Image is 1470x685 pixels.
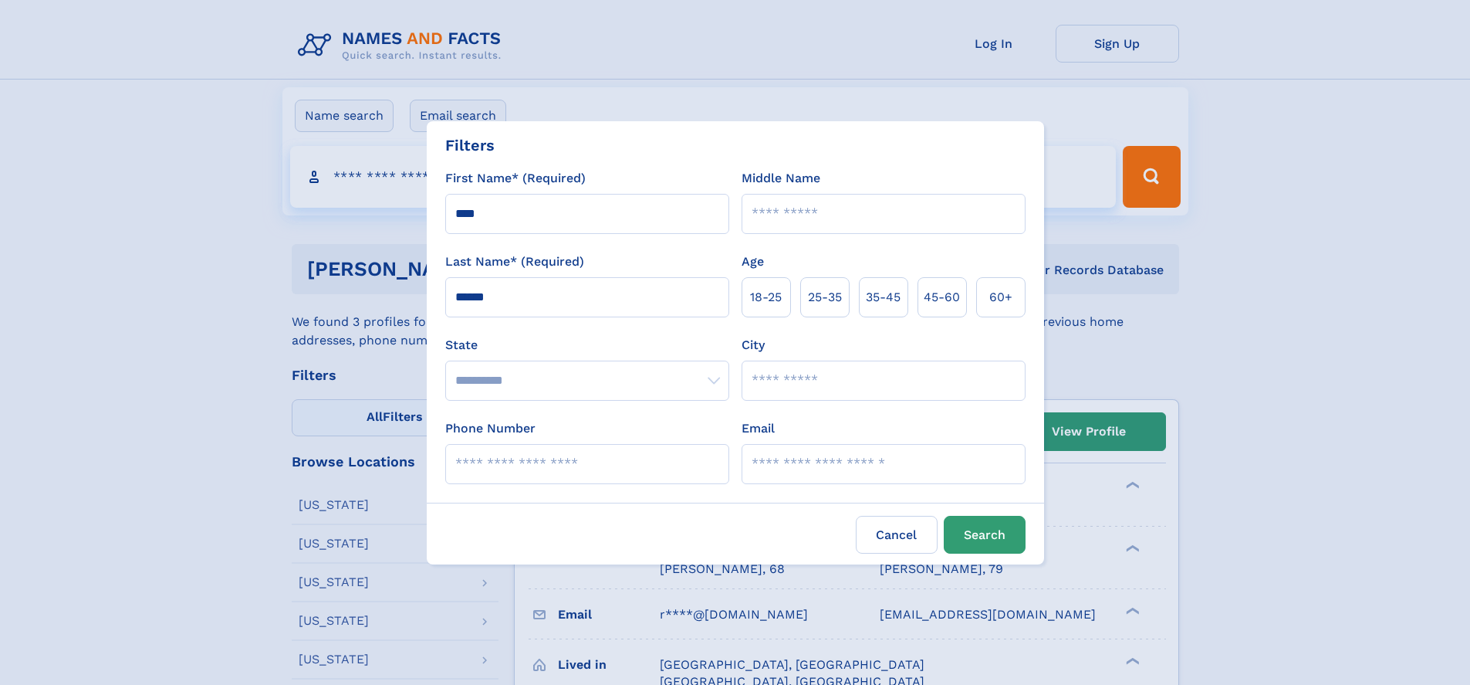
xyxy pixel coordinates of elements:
div: Filters [445,134,495,157]
span: 25‑35 [808,288,842,307]
label: Age [742,253,764,271]
label: Phone Number [445,419,536,438]
label: Email [742,419,775,438]
button: Search [944,516,1026,554]
label: Middle Name [742,169,820,188]
span: 45‑60 [924,288,960,307]
label: City [742,336,765,354]
span: 60+ [989,288,1012,307]
label: Cancel [856,516,938,554]
label: State [445,336,729,354]
label: First Name* (Required) [445,169,586,188]
span: 35‑45 [866,288,901,307]
span: 18‑25 [750,288,782,307]
label: Last Name* (Required) [445,253,584,271]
